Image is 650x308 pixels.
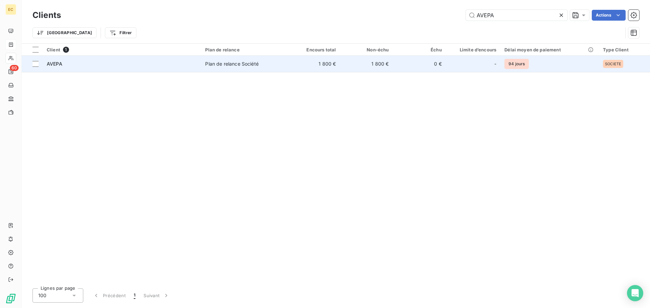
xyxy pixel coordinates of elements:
button: [GEOGRAPHIC_DATA] [32,27,96,38]
div: Encours total [291,47,336,52]
button: Précédent [89,288,130,303]
span: Client [47,47,60,52]
div: Open Intercom Messenger [627,285,643,301]
div: EC [5,4,16,15]
input: Rechercher [466,10,567,21]
button: Filtrer [105,27,136,38]
span: SOCIETE [605,62,621,66]
div: Échu [397,47,442,52]
td: 1 800 € [287,56,340,72]
div: Non-échu [344,47,389,52]
td: 1 800 € [340,56,393,72]
h3: Clients [32,9,61,21]
div: Limite d’encours [450,47,497,52]
button: 1 [130,288,139,303]
span: 94 jours [504,59,529,69]
span: AVEPA [47,61,62,67]
span: 60 [10,65,19,71]
span: - [494,61,496,67]
div: Plan de relance [205,47,283,52]
div: Type Client [603,47,646,52]
button: Actions [592,10,626,21]
span: 100 [38,292,46,299]
img: Logo LeanPay [5,293,16,304]
button: Suivant [139,288,174,303]
div: Délai moyen de paiement [504,47,595,52]
span: 1 [134,292,135,299]
div: Plan de relance Société [205,61,258,67]
span: 1 [63,47,69,53]
td: 0 € [393,56,446,72]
